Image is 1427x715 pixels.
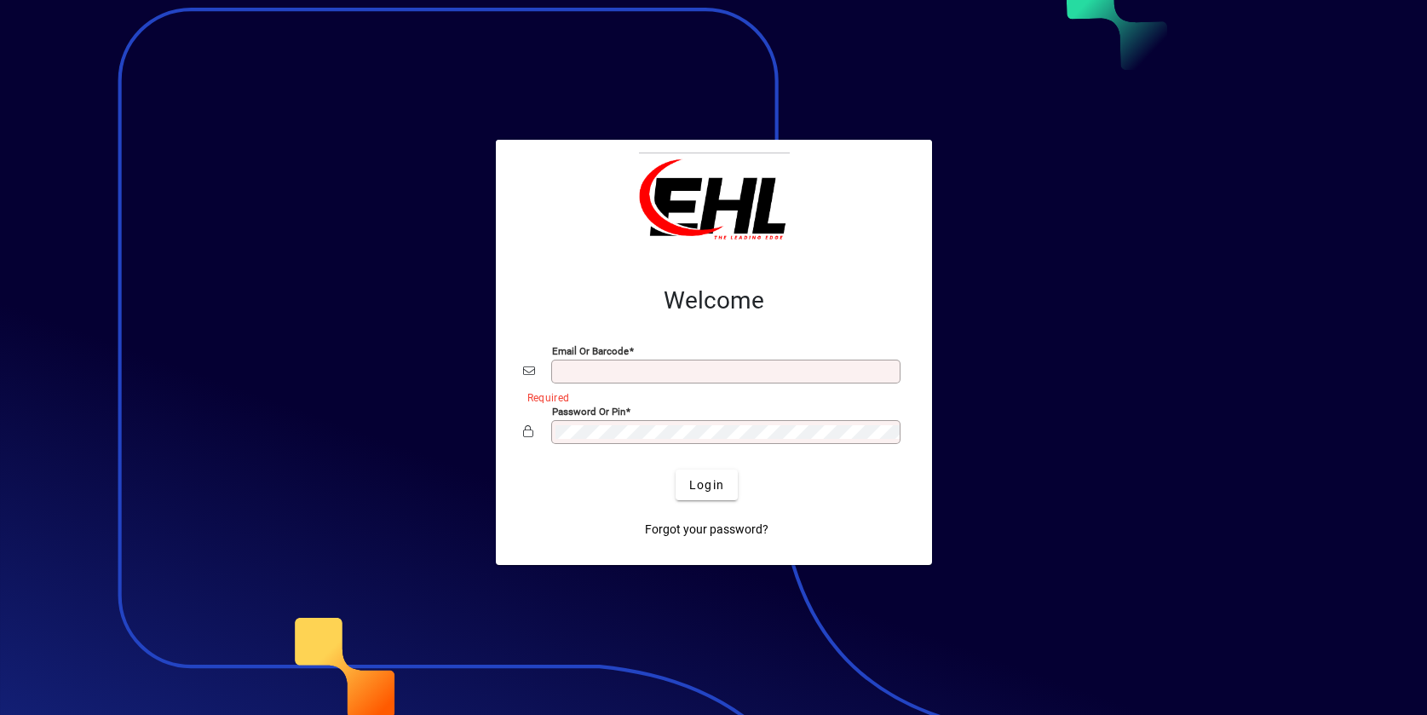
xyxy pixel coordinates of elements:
[523,286,905,315] h2: Welcome
[638,514,775,545] a: Forgot your password?
[552,406,625,418] mat-label: Password or Pin
[552,345,629,357] mat-label: Email or Barcode
[645,521,768,539] span: Forgot your password?
[676,470,738,500] button: Login
[689,476,724,494] span: Login
[527,388,891,406] mat-error: Required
